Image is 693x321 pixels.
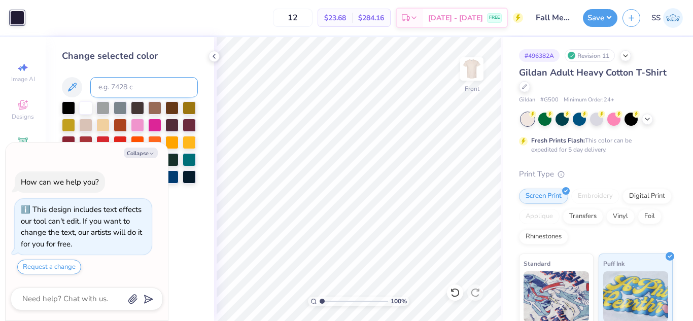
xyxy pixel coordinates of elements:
[651,8,683,28] a: SS
[519,209,560,224] div: Applique
[62,49,198,63] div: Change selected color
[324,13,346,23] span: $23.68
[565,49,615,62] div: Revision 11
[638,209,662,224] div: Foil
[11,75,35,83] span: Image AI
[21,204,142,249] div: This design includes text effects our tool can't edit. If you want to change the text, our artist...
[663,8,683,28] img: Sakshi Solanki
[358,13,384,23] span: $284.16
[519,168,673,180] div: Print Type
[519,49,560,62] div: # 496382A
[603,258,625,269] span: Puff Ink
[21,177,99,187] div: How can we help you?
[531,136,585,145] strong: Fresh Prints Flash:
[519,96,535,104] span: Gildan
[519,229,568,244] div: Rhinestones
[12,113,34,121] span: Designs
[462,59,482,79] img: Front
[651,12,661,24] span: SS
[519,189,568,204] div: Screen Print
[391,297,407,306] span: 100 %
[90,77,198,97] input: e.g. 7428 c
[524,258,550,269] span: Standard
[17,260,81,274] button: Request a change
[563,209,603,224] div: Transfers
[531,136,656,154] div: This color can be expedited for 5 day delivery.
[571,189,619,204] div: Embroidery
[273,9,313,27] input: – –
[519,66,667,79] span: Gildan Adult Heavy Cotton T-Shirt
[465,84,479,93] div: Front
[489,14,500,21] span: FREE
[124,148,158,158] button: Collapse
[540,96,559,104] span: # G500
[564,96,614,104] span: Minimum Order: 24 +
[428,13,483,23] span: [DATE] - [DATE]
[622,189,672,204] div: Digital Print
[528,8,578,28] input: Untitled Design
[583,9,617,27] button: Save
[606,209,635,224] div: Vinyl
